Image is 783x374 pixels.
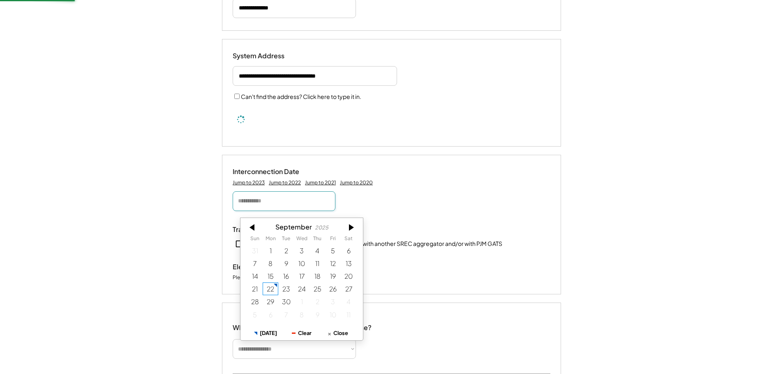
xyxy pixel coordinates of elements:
div: 9/09/2025 [278,257,294,270]
div: 9/21/2025 [247,282,263,295]
button: [DATE] [247,326,284,340]
div: 9/07/2025 [247,257,263,270]
th: Thursday [310,236,325,244]
div: 9/15/2025 [263,270,278,282]
div: Interconnection Date [233,167,315,176]
div: 10/03/2025 [325,295,341,308]
div: 9/13/2025 [341,257,356,270]
button: Close [320,326,356,340]
div: 9/30/2025 [278,295,294,308]
div: 9/20/2025 [341,270,356,282]
div: 10/02/2025 [310,295,325,308]
div: What make of inverter does this system use? [233,315,372,334]
div: Transfer or Previously Registered? [233,225,340,234]
div: Electric Utility [233,263,315,271]
div: 9/16/2025 [278,270,294,282]
div: 10/10/2025 [325,308,341,321]
div: System Address [233,52,315,60]
div: 8/31/2025 [247,244,263,257]
div: 9/08/2025 [263,257,278,270]
th: Sunday [247,236,263,244]
div: This system has been previously registered with another SREC aggregator and/or with PJM GATS [247,240,502,248]
div: 10/01/2025 [294,295,310,308]
div: 9/22/2025 [263,282,278,295]
div: 9/02/2025 [278,244,294,257]
div: 10/07/2025 [278,308,294,321]
div: 2025 [315,225,328,231]
th: Monday [263,236,278,244]
div: 9/04/2025 [310,244,325,257]
th: Friday [325,236,341,244]
div: 10/06/2025 [263,308,278,321]
div: 9/24/2025 [294,282,310,295]
div: 10/04/2025 [341,295,356,308]
label: Can't find the address? Click here to type it in. [241,93,361,100]
button: Clear [284,326,320,340]
div: Jump to 2020 [340,179,373,186]
div: Please first enter the system's address above. [233,274,338,282]
div: Jump to 2022 [269,179,301,186]
div: 9/28/2025 [247,295,263,308]
div: 9/06/2025 [341,244,356,257]
div: 10/09/2025 [310,308,325,321]
div: September [275,223,312,231]
div: 9/03/2025 [294,244,310,257]
div: 9/26/2025 [325,282,341,295]
th: Tuesday [278,236,294,244]
div: 9/11/2025 [310,257,325,270]
div: 9/12/2025 [325,257,341,270]
div: 9/05/2025 [325,244,341,257]
th: Wednesday [294,236,310,244]
div: 9/25/2025 [310,282,325,295]
div: 10/05/2025 [247,308,263,321]
div: 9/10/2025 [294,257,310,270]
div: Jump to 2023 [233,179,265,186]
div: 9/18/2025 [310,270,325,282]
div: 9/01/2025 [263,244,278,257]
div: 10/11/2025 [341,308,356,321]
div: 9/27/2025 [341,282,356,295]
div: 9/23/2025 [278,282,294,295]
div: 9/14/2025 [247,270,263,282]
div: 9/19/2025 [325,270,341,282]
th: Saturday [341,236,356,244]
div: 9/29/2025 [263,295,278,308]
div: Jump to 2021 [305,179,336,186]
div: 10/08/2025 [294,308,310,321]
div: 9/17/2025 [294,270,310,282]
